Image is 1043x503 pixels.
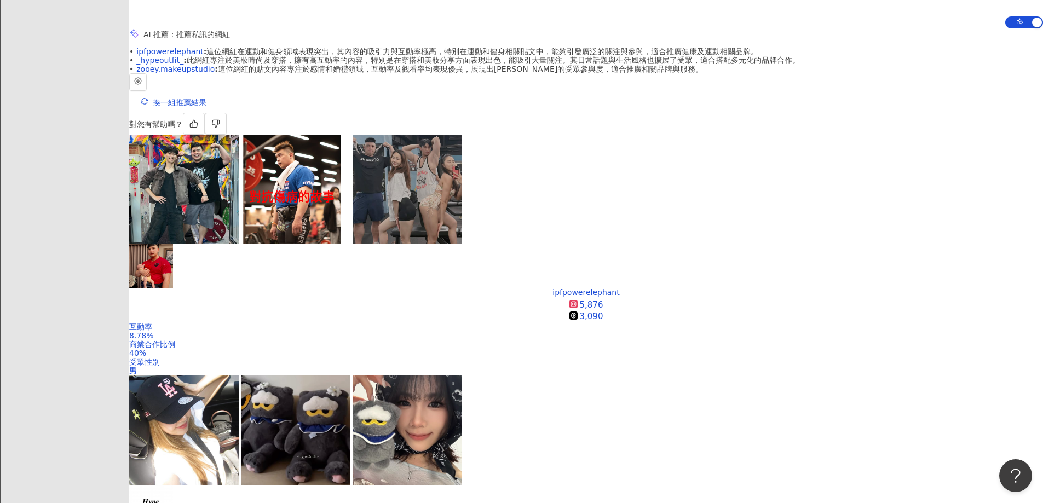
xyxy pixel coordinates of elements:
[136,56,183,65] a: _hypeoutfit_
[129,91,218,113] button: 換一組推薦結果
[136,65,215,73] a: zooey.makeupstudio
[143,30,230,39] div: AI 推薦 ：
[129,357,1043,366] div: 受眾性別
[999,459,1032,492] iframe: Help Scout Beacon - Open
[129,244,173,288] img: KOL Avatar
[129,47,1043,56] div: •
[129,322,1043,331] div: 互動率
[353,135,462,244] img: post-image
[129,113,1043,135] div: 對您有幫助嗎？
[241,375,350,485] img: post-image
[215,65,218,73] span: :
[580,299,603,311] div: 5,876
[183,56,187,65] span: :
[176,30,230,39] span: 推薦私訊的網紅
[129,349,1043,357] div: 40%
[129,65,1043,73] div: •
[136,65,703,73] span: 這位網紅的貼文內容專注於感情和婚禮領域，互動率及觀看率均表現優異，展現出[PERSON_NAME]的受眾參與度，適合推廣相關品牌與服務。
[353,375,462,485] img: post-image
[153,98,206,107] span: 換一組推薦結果
[241,135,350,244] img: post-image
[129,366,1043,375] div: 男
[552,288,620,297] div: ipfpowerelephant
[129,340,1043,349] div: 商業合作比例
[129,135,239,244] img: post-image
[580,311,603,322] div: 3,090
[129,244,1043,288] a: KOL Avatar
[204,47,207,56] span: :
[129,288,1043,375] a: ipfpowerelephant5,8763,090互動率8.78%商業合作比例40%受眾性別男
[129,375,239,485] img: post-image
[136,47,204,56] a: ipfpowerelephant
[129,56,1043,65] div: •
[129,331,1043,340] div: 8.78%
[136,56,800,65] span: 此網紅專注於美妝時尚及穿搭，擁有高互動率的內容，特別是在穿搭和美妝分享方面表現出色，能吸引大量關注。其日常話題與生活風格也擴展了受眾，適合搭配多元化的品牌合作。
[136,47,758,56] span: 這位網紅在運動和健身領域表現突出，其內容的吸引力與互動率極高，特別在運動和健身相關貼文中，能夠引發廣泛的關注與參與，適合推廣健康及運動相關品牌。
